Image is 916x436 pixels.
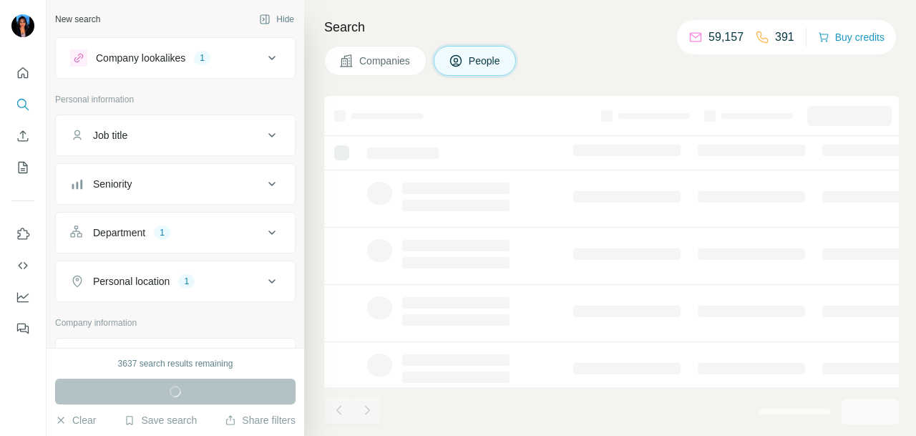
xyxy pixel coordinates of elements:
[56,264,295,299] button: Personal location1
[56,167,295,201] button: Seniority
[11,60,34,86] button: Quick start
[93,274,170,289] div: Personal location
[56,341,295,376] button: Company
[324,17,899,37] h4: Search
[11,253,34,278] button: Use Surfe API
[359,54,411,68] span: Companies
[55,413,96,427] button: Clear
[194,52,210,64] div: 1
[93,177,132,191] div: Seniority
[118,357,233,370] div: 3637 search results remaining
[11,123,34,149] button: Enrich CSV
[154,226,170,239] div: 1
[11,221,34,247] button: Use Surfe on LinkedIn
[11,14,34,37] img: Avatar
[469,54,502,68] span: People
[55,316,296,329] p: Company information
[178,275,195,288] div: 1
[11,92,34,117] button: Search
[55,13,100,26] div: New search
[11,284,34,310] button: Dashboard
[249,9,304,30] button: Hide
[11,155,34,180] button: My lists
[708,29,744,46] p: 59,157
[225,413,296,427] button: Share filters
[124,413,197,427] button: Save search
[775,29,794,46] p: 391
[96,51,185,65] div: Company lookalikes
[55,93,296,106] p: Personal information
[11,316,34,341] button: Feedback
[93,128,127,142] div: Job title
[818,27,885,47] button: Buy credits
[56,41,295,75] button: Company lookalikes1
[93,226,145,240] div: Department
[56,215,295,250] button: Department1
[56,118,295,152] button: Job title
